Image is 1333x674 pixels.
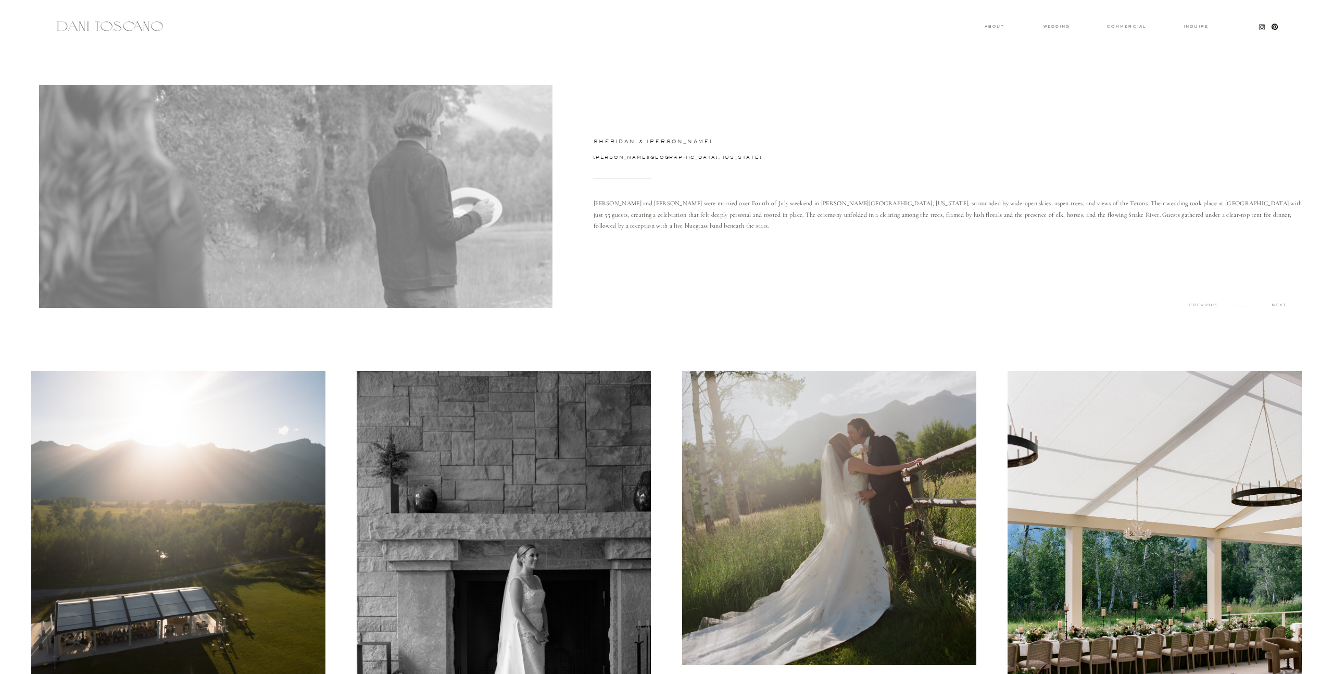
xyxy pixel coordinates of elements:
p: [PERSON_NAME] and [PERSON_NAME] were married over Fourth of July weekend in [PERSON_NAME][GEOGRAP... [594,198,1305,308]
a: wedding [1040,24,1074,28]
a: commercial [1103,24,1151,29]
a: next [1253,303,1305,308]
a: previous [1178,303,1229,308]
a: Inquire [1179,24,1213,30]
a: [PERSON_NAME][GEOGRAPHIC_DATA], [US_STATE] [594,155,800,164]
a: About [983,24,1006,28]
h3: sheridan & [PERSON_NAME] [594,139,917,148]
